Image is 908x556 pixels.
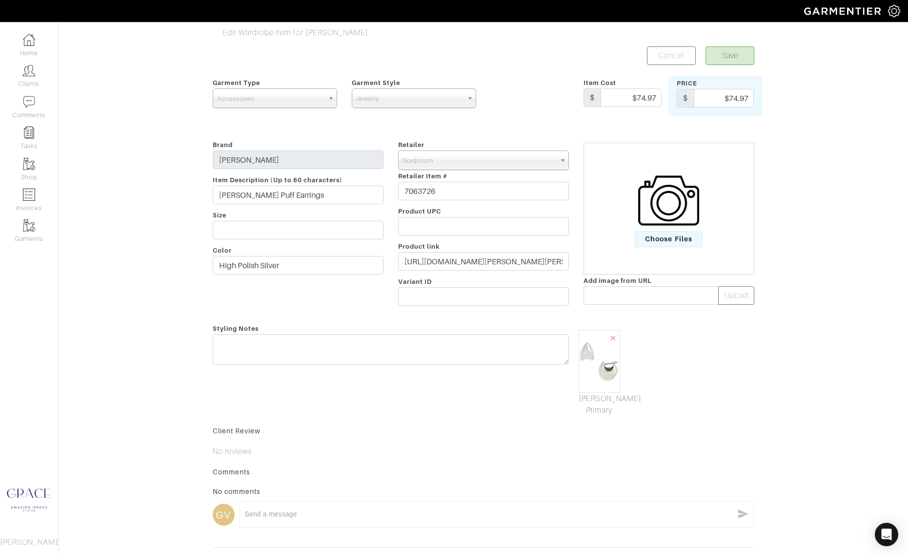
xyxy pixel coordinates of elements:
span: Product link [398,243,440,250]
span: Edit Wardrobe Item for [PERSON_NAME] [222,28,369,37]
span: Garment Style [352,79,401,86]
span: Add image from URL [584,277,652,284]
div: Client Review [213,426,754,436]
span: Retailer Item # [398,172,448,180]
img: reminder-icon-8004d30b9f0a5d33ae49ab947aed9ed385cf756f9e5892f1edd6e32f2345188e.png [23,127,35,139]
span: Item Description (Up to 60 characters) [213,176,343,184]
img: clients-icon-6bae9207a08558b7cb47a8932f037763ab4055f8c8b6bfacd5dc20c3e0201464.png [23,64,35,77]
span: Brand [213,141,233,149]
img: 4b12e495-233f-4ab3-87a5-0d269b5525e4.jpeg [579,330,620,393]
img: garments-icon-b7da505a4dc4fd61783c78ac3ca0ef83fa9d6f193b1c9dc38574b1d14d53ca28.png [23,158,35,170]
div: GV [213,504,235,526]
button: Save [706,46,754,65]
span: Garment Type [213,79,261,86]
span: Jewelry [356,89,463,108]
span: Retailer [398,141,424,149]
a: Cancel [647,46,696,65]
img: camera-icon-fc4d3dba96d4bd47ec8a31cd2c90eca330c9151d3c012df1ec2579f4b5ff7bac.png [638,170,699,231]
span: Item Cost [584,79,616,86]
span: Color [213,247,232,254]
span: Product UPC [398,208,442,215]
span: Size [213,212,226,219]
div: Open Intercom Messenger [875,523,898,546]
div: No comments [213,487,754,496]
span: Nordstrom [403,151,556,171]
a: Mark As Primary [579,393,620,416]
div: $ [584,88,601,107]
p: No reviews [213,446,754,457]
button: Upload [718,286,754,305]
img: comment-icon-a0a6a9ef722e966f86d9cbdc48e553b5cf19dbc54f86b18d962a5391bc8f6eb6.png [23,96,35,108]
div: $ [677,89,694,107]
img: garmentier-logo-header-white-b43fb05a5012e4ada735d5af1a66efaba907eab6374d6393d1fbf88cb4ef424d.png [799,2,888,20]
img: garments-icon-b7da505a4dc4fd61783c78ac3ca0ef83fa9d6f193b1c9dc38574b1d14d53ca28.png [23,219,35,232]
span: × [609,331,617,344]
span: Choose Files [635,231,703,247]
span: Price [677,80,697,87]
img: gear-icon-white-bd11855cb880d31180b6d7d6211b90ccbf57a29d726f0c71d8c61bd08dd39cc2.png [888,5,900,17]
div: Comments [213,467,754,477]
span: Styling Notes [213,321,259,336]
span: Variant ID [398,278,432,285]
img: dashboard-icon-dbcd8f5a0b271acd01030246c82b418ddd0df26cd7fceb0bd07c9910d44c42f6.png [23,34,35,46]
img: orders-icon-0abe47150d42831381b5fb84f609e132dff9fe21cb692f30cb5eec754e2cba89.png [23,189,35,201]
span: Accessories [217,89,324,108]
